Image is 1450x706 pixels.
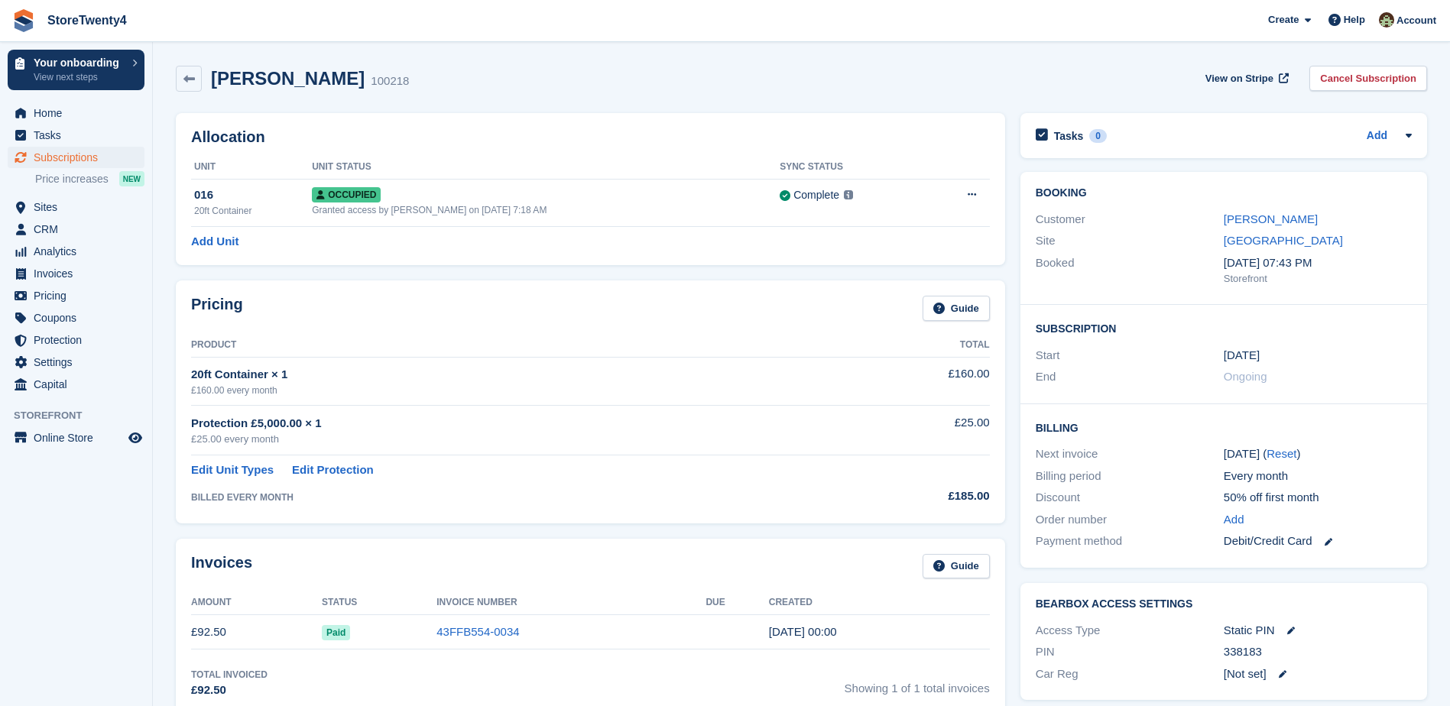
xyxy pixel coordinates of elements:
[1224,511,1244,529] a: Add
[1036,643,1224,661] div: PIN
[34,374,125,395] span: Capital
[1036,598,1412,610] h2: BearBox Access Settings
[1036,232,1224,250] div: Site
[312,155,780,180] th: Unit Status
[34,219,125,240] span: CRM
[191,461,274,479] a: Edit Unit Types
[1268,12,1299,28] span: Create
[191,333,842,358] th: Product
[34,102,125,124] span: Home
[1224,254,1412,272] div: [DATE] 07:43 PM
[322,625,350,640] span: Paid
[1224,271,1412,287] div: Storefront
[322,591,436,615] th: Status
[191,491,842,504] div: BILLED EVERY MONTH
[1199,66,1292,91] a: View on Stripe
[14,408,152,423] span: Storefront
[1089,129,1107,143] div: 0
[8,50,144,90] a: Your onboarding View next steps
[191,128,990,146] h2: Allocation
[34,263,125,284] span: Invoices
[1036,254,1224,287] div: Booked
[1224,622,1412,640] div: Static PIN
[191,432,842,447] div: £25.00 every month
[1036,320,1412,335] h2: Subscription
[34,70,125,84] p: View next steps
[191,591,322,615] th: Amount
[1224,370,1267,383] span: Ongoing
[34,427,125,449] span: Online Store
[769,625,837,638] time: 2025-08-07 23:00:20 UTC
[292,461,374,479] a: Edit Protection
[8,285,144,306] a: menu
[1036,666,1224,683] div: Car Reg
[1309,66,1427,91] a: Cancel Subscription
[8,147,144,168] a: menu
[769,591,990,615] th: Created
[706,591,768,615] th: Due
[8,329,144,351] a: menu
[34,351,125,373] span: Settings
[1036,468,1224,485] div: Billing period
[191,668,268,682] div: Total Invoiced
[923,296,990,321] a: Guide
[126,429,144,447] a: Preview store
[1267,447,1296,460] a: Reset
[191,384,842,397] div: £160.00 every month
[34,241,125,262] span: Analytics
[1379,12,1394,28] img: Lee Hanlon
[371,73,409,90] div: 100218
[34,285,125,306] span: Pricing
[842,487,989,505] div: £185.00
[119,171,144,186] div: NEW
[842,406,989,455] td: £25.00
[35,170,144,187] a: Price increases NEW
[436,625,519,638] a: 43FFB554-0034
[312,187,381,202] span: Occupied
[1224,468,1412,485] div: Every month
[780,155,926,180] th: Sync Status
[211,68,365,89] h2: [PERSON_NAME]
[34,57,125,68] p: Your onboarding
[8,125,144,146] a: menu
[12,9,35,32] img: stora-icon-8386f47178a22dfd0bd8f6a31ec36ba5ce8667c1dd55bd0f319d3a0aa187defe.svg
[842,333,989,358] th: Total
[34,125,125,146] span: Tasks
[1224,643,1412,661] div: 338183
[1224,347,1260,364] time: 2025-08-07 23:00:00 UTC
[194,204,312,218] div: 20ft Container
[194,186,312,204] div: 016
[8,263,144,284] a: menu
[191,296,243,321] h2: Pricing
[1367,128,1387,145] a: Add
[793,187,839,203] div: Complete
[8,427,144,449] a: menu
[8,241,144,262] a: menu
[1036,187,1412,199] h2: Booking
[1036,368,1224,386] div: End
[191,155,312,180] th: Unit
[191,615,322,649] td: £92.50
[1054,129,1084,143] h2: Tasks
[312,203,780,217] div: Granted access by [PERSON_NAME] on [DATE] 7:18 AM
[436,591,706,615] th: Invoice Number
[1036,511,1224,529] div: Order number
[1344,12,1365,28] span: Help
[191,233,238,251] a: Add Unit
[34,329,125,351] span: Protection
[842,357,989,405] td: £160.00
[35,172,109,186] span: Price increases
[1205,71,1273,86] span: View on Stripe
[1036,347,1224,364] div: Start
[8,102,144,124] a: menu
[1224,533,1412,550] div: Debit/Credit Card
[1036,211,1224,228] div: Customer
[34,196,125,218] span: Sites
[845,668,990,699] span: Showing 1 of 1 total invoices
[8,307,144,329] a: menu
[1036,622,1224,640] div: Access Type
[191,682,268,699] div: £92.50
[1036,419,1412,435] h2: Billing
[191,415,842,432] div: Protection £5,000.00 × 1
[1224,234,1343,247] a: [GEOGRAPHIC_DATA]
